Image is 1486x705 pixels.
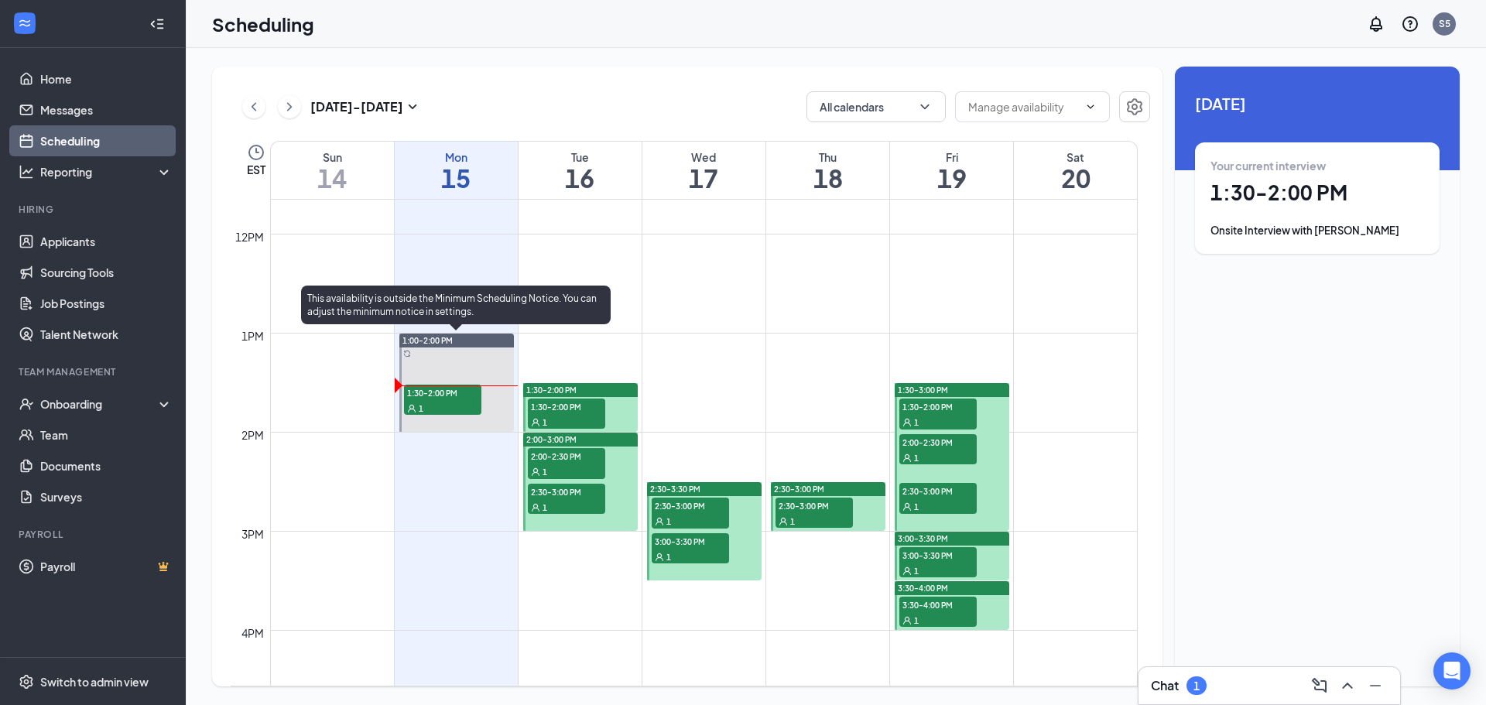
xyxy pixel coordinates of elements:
svg: Clock [247,143,265,162]
svg: Sync [403,350,411,358]
span: 2:00-3:00 PM [526,434,577,445]
button: ChevronLeft [242,95,265,118]
span: 1:30-3:00 PM [898,385,948,395]
a: Surveys [40,481,173,512]
span: 3:00-3:30 PM [898,533,948,544]
div: Hiring [19,203,169,216]
svg: ChevronLeft [246,98,262,116]
div: Open Intercom Messenger [1433,652,1471,690]
svg: SmallChevronDown [403,98,422,116]
span: 3:30-4:00 PM [899,597,977,612]
div: Mon [395,149,518,165]
svg: User [407,404,416,413]
span: 1 [666,516,671,527]
span: 1:00-2:00 PM [402,335,453,346]
div: Tue [519,149,642,165]
span: 3:30-4:00 PM [898,583,948,594]
svg: Collapse [149,16,165,32]
h1: Scheduling [212,11,314,37]
a: Team [40,419,173,450]
h1: 17 [642,165,765,191]
div: S5 [1439,17,1450,30]
button: ComposeMessage [1307,673,1332,698]
a: September 18, 2025 [766,142,889,199]
div: Onsite Interview with [PERSON_NAME] [1210,223,1424,238]
a: Home [40,63,173,94]
h3: Chat [1151,677,1179,694]
span: 1 [914,501,919,512]
svg: ChevronRight [282,98,297,116]
span: 1 [543,467,547,477]
div: Sat [1014,149,1137,165]
a: September 17, 2025 [642,142,765,199]
div: Team Management [19,365,169,378]
svg: ComposeMessage [1310,676,1329,695]
div: Thu [766,149,889,165]
button: Minimize [1363,673,1388,698]
div: 3pm [238,525,267,542]
div: Switch to admin view [40,674,149,690]
h1: 16 [519,165,642,191]
span: 2:30-3:30 PM [650,484,700,495]
div: Your current interview [1210,158,1424,173]
h3: [DATE] - [DATE] [310,98,403,115]
div: Wed [642,149,765,165]
h1: 15 [395,165,518,191]
button: Settings [1119,91,1150,122]
svg: ChevronUp [1338,676,1357,695]
a: PayrollCrown [40,551,173,582]
div: Payroll [19,528,169,541]
svg: User [531,418,540,427]
button: ChevronUp [1335,673,1360,698]
span: 1 [914,615,919,626]
div: 1 [1193,679,1200,693]
span: 1 [419,403,423,414]
button: All calendarsChevronDown [806,91,946,122]
svg: User [655,517,664,526]
h1: 1:30 - 2:00 PM [1210,180,1424,206]
span: 2:30-3:00 PM [528,484,605,499]
h1: 20 [1014,165,1137,191]
svg: User [779,517,788,526]
a: September 20, 2025 [1014,142,1137,199]
span: 1 [914,417,919,428]
span: 3:00-3:30 PM [899,547,977,563]
span: 1:30-2:00 PM [404,385,481,400]
svg: ChevronDown [1084,101,1097,113]
div: Reporting [40,164,173,180]
svg: Notifications [1367,15,1385,33]
span: 1 [790,516,795,527]
svg: User [902,502,912,512]
svg: Settings [19,674,34,690]
svg: WorkstreamLogo [17,15,33,31]
h1: 18 [766,165,889,191]
a: September 15, 2025 [395,142,518,199]
span: 1 [543,417,547,428]
svg: User [655,553,664,562]
div: This availability is outside the Minimum Scheduling Notice. You can adjust the minimum notice in ... [301,286,611,324]
div: Sun [271,149,394,165]
h1: 19 [890,165,1013,191]
span: 1:30-2:00 PM [528,399,605,414]
span: 1 [914,453,919,464]
svg: Settings [1125,98,1144,116]
span: 3:00-3:30 PM [652,533,729,549]
svg: ChevronDown [917,99,933,115]
h1: 14 [271,165,394,191]
a: Scheduling [40,125,173,156]
svg: User [902,453,912,463]
svg: User [902,616,912,625]
span: 2:00-2:30 PM [899,434,977,450]
svg: User [902,418,912,427]
div: 12pm [232,228,267,245]
span: 1:30-2:00 PM [526,385,577,395]
span: 1 [666,552,671,563]
a: Applicants [40,226,173,257]
svg: UserCheck [19,396,34,412]
a: Documents [40,450,173,481]
div: 4pm [238,625,267,642]
input: Manage availability [968,98,1078,115]
a: Messages [40,94,173,125]
div: 2pm [238,426,267,443]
